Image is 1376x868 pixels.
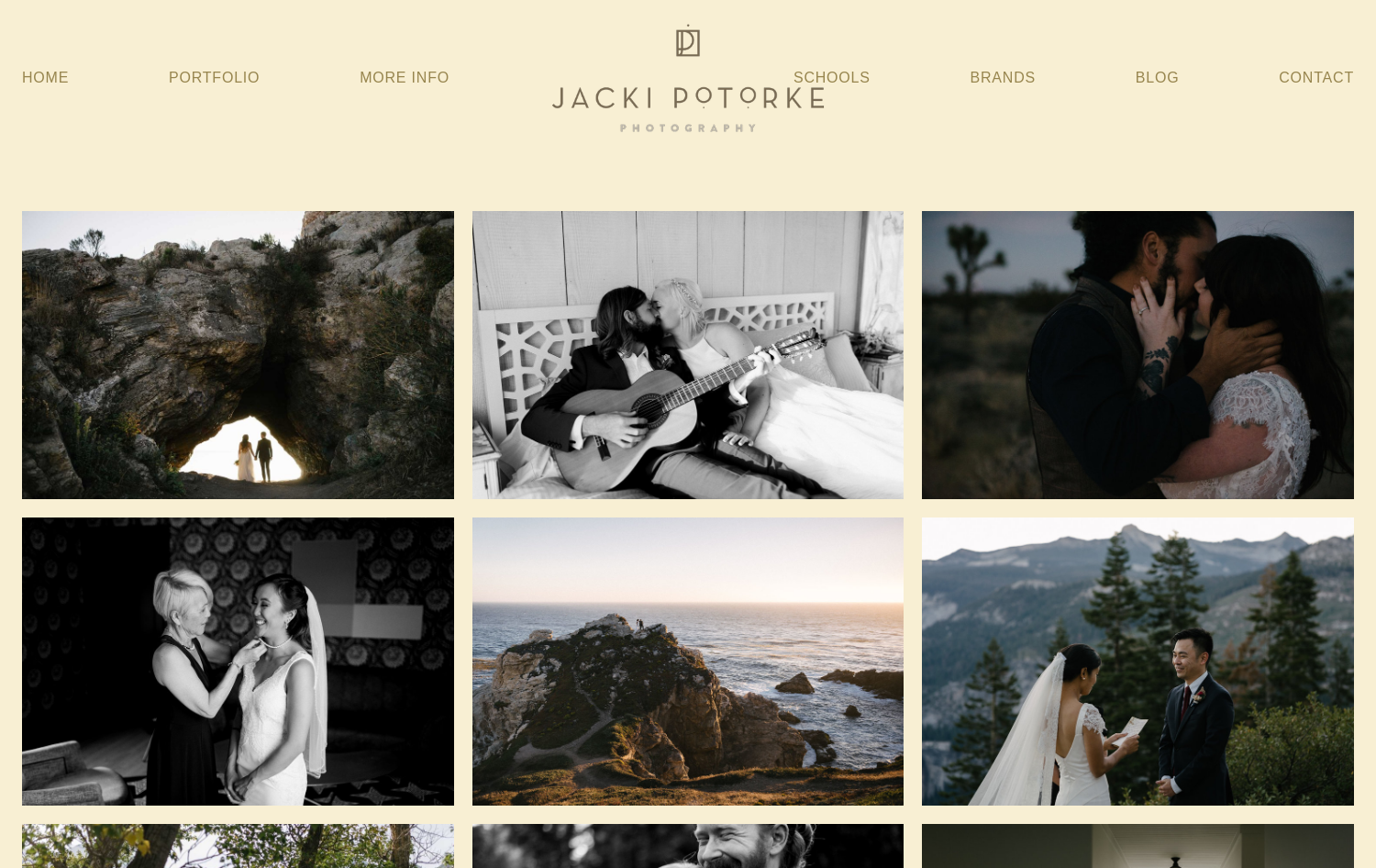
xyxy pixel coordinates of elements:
[22,211,454,499] img: jacki-potorke-photography-6511.jpg
[22,517,454,806] img: jacki-potorke-photography-4115.jpg
[169,70,260,85] a: Portfolio
[472,211,904,499] img: jacki-potorke-photography-0455.jpg
[1279,61,1354,95] a: Contact
[541,19,835,137] img: Jacki Potorke Sacramento Family Photographer
[971,61,1036,95] a: Brands
[1136,61,1180,95] a: Blog
[922,517,1354,806] img: jacki-potorke-photography-7892.jpg
[793,61,871,95] a: Schools
[360,61,449,95] a: More Info
[922,211,1354,499] img: jacki-potorke-photography-1697.jpg
[22,61,69,95] a: Home
[472,517,904,806] img: jacki-potorke-photography-3785.jpg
